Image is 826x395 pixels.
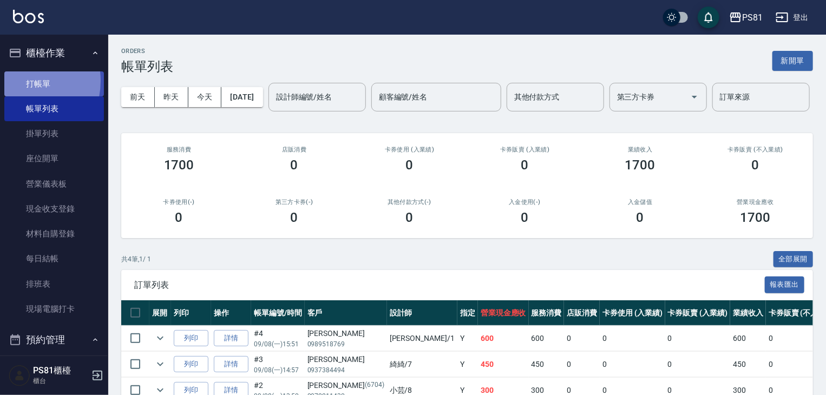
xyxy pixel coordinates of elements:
[4,71,104,96] a: 打帳單
[564,326,600,351] td: 0
[134,280,765,291] span: 訂單列表
[121,254,151,264] p: 共 4 筆, 1 / 1
[164,157,194,173] h3: 1700
[9,365,30,386] img: Person
[529,352,565,377] td: 450
[600,326,665,351] td: 0
[121,87,155,107] button: 前天
[171,300,211,326] th: 列印
[305,300,387,326] th: 客戶
[4,146,104,171] a: 座位開單
[4,96,104,121] a: 帳單列表
[251,300,305,326] th: 帳單編號/時間
[155,87,188,107] button: 昨天
[772,51,813,71] button: 新開單
[4,39,104,67] button: 櫃檯作業
[600,300,665,326] th: 卡券使用 (入業績)
[174,356,208,373] button: 列印
[457,352,478,377] td: Y
[307,380,384,391] div: [PERSON_NAME]
[188,87,222,107] button: 今天
[772,55,813,65] a: 新開單
[175,210,183,225] h3: 0
[4,246,104,271] a: 每日結帳
[665,300,731,326] th: 卡券販賣 (入業績)
[4,196,104,221] a: 現金收支登錄
[365,380,384,391] p: (6704)
[307,339,384,349] p: 0989518769
[564,352,600,377] td: 0
[686,88,703,106] button: Open
[134,199,224,206] h2: 卡券使用(-)
[254,339,302,349] p: 09/08 (一) 15:51
[149,300,171,326] th: 展開
[4,221,104,246] a: 材料自購登錄
[521,210,529,225] h3: 0
[33,365,88,376] h5: PS81櫃檯
[752,157,759,173] h3: 0
[214,330,248,347] a: 詳情
[529,300,565,326] th: 服務消費
[214,356,248,373] a: 詳情
[121,59,173,74] h3: 帳單列表
[4,172,104,196] a: 營業儀表板
[365,146,454,153] h2: 卡券使用 (入業績)
[740,210,771,225] h3: 1700
[478,300,529,326] th: 營業現金應收
[174,330,208,347] button: 列印
[307,328,384,339] div: [PERSON_NAME]
[521,157,529,173] h3: 0
[765,279,805,289] a: 報表匯出
[365,199,454,206] h2: 其他付款方式(-)
[387,300,457,326] th: 設計師
[4,297,104,321] a: 現場電腦打卡
[529,326,565,351] td: 600
[387,352,457,377] td: 綺綺 /7
[595,146,685,153] h2: 業績收入
[665,326,731,351] td: 0
[457,326,478,351] td: Y
[13,10,44,23] img: Logo
[250,199,339,206] h2: 第三方卡券(-)
[725,6,767,29] button: PS81
[152,356,168,372] button: expand row
[291,157,298,173] h3: 0
[730,352,766,377] td: 450
[457,300,478,326] th: 指定
[4,326,104,354] button: 預約管理
[730,326,766,351] td: 600
[211,300,251,326] th: 操作
[121,48,173,55] h2: ORDERS
[742,11,763,24] div: PS81
[564,300,600,326] th: 店販消費
[773,251,814,268] button: 全部展開
[478,352,529,377] td: 450
[33,376,88,386] p: 櫃台
[307,365,384,375] p: 0937384494
[730,300,766,326] th: 業績收入
[152,330,168,346] button: expand row
[250,146,339,153] h2: 店販消費
[698,6,719,28] button: save
[480,199,569,206] h2: 入金使用(-)
[625,157,655,173] h3: 1700
[478,326,529,351] td: 600
[637,210,644,225] h3: 0
[595,199,685,206] h2: 入金儲值
[665,352,731,377] td: 0
[254,365,302,375] p: 09/08 (一) 14:57
[4,121,104,146] a: 掛單列表
[291,210,298,225] h3: 0
[387,326,457,351] td: [PERSON_NAME] /1
[251,352,305,377] td: #3
[765,276,805,293] button: 報表匯出
[251,326,305,351] td: #4
[406,210,414,225] h3: 0
[307,354,384,365] div: [PERSON_NAME]
[771,8,813,28] button: 登出
[600,352,665,377] td: 0
[480,146,569,153] h2: 卡券販賣 (入業績)
[406,157,414,173] h3: 0
[134,146,224,153] h3: 服務消費
[711,146,800,153] h2: 卡券販賣 (不入業績)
